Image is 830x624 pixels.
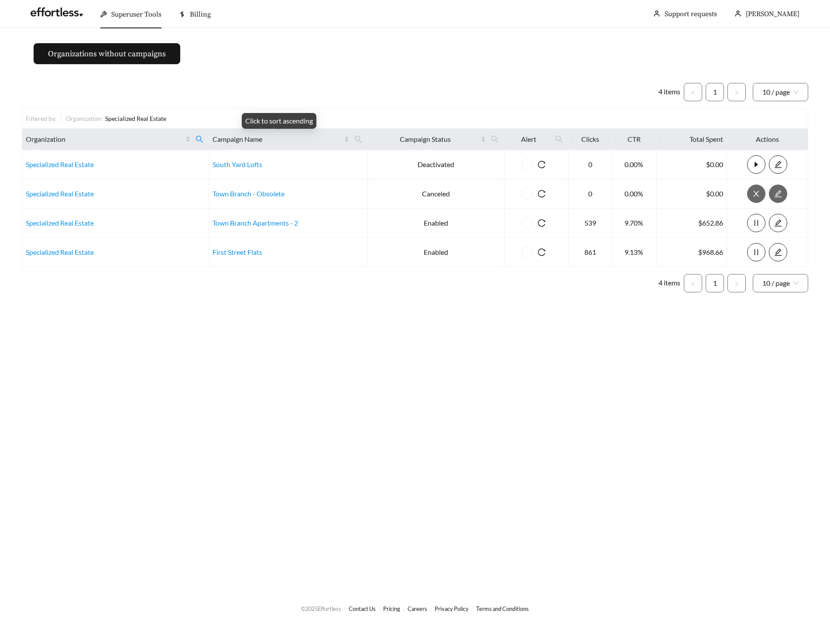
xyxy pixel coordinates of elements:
a: 1 [706,83,724,101]
span: Billing [190,10,211,19]
span: pause [748,219,765,227]
button: left [684,83,702,101]
td: 0.00% [612,179,657,209]
li: 1 [706,274,724,292]
span: Specialized Real Estate [105,115,166,122]
td: $652.86 [657,209,727,238]
td: $968.66 [657,238,727,267]
button: reload [532,155,551,174]
span: reload [532,190,551,198]
span: 10 / page [762,83,799,101]
a: Town Branch Apartments - 2 [213,219,298,227]
span: [PERSON_NAME] [746,10,799,18]
a: Specialized Real Estate [26,248,94,256]
li: Next Page [727,83,746,101]
span: Organization : [65,115,103,122]
a: South Yard Lofts [213,160,262,168]
a: First Street Flats [213,248,262,256]
span: Organizations without campaigns [48,48,166,60]
a: edit [769,160,787,168]
li: 1 [706,83,724,101]
td: Enabled [368,238,504,267]
span: Alert [508,134,550,144]
a: Privacy Policy [435,605,469,612]
li: Previous Page [684,274,702,292]
td: 861 [569,238,612,267]
span: 10 / page [762,274,799,292]
button: right [727,83,746,101]
td: 539 [569,209,612,238]
span: Campaign Status [371,134,479,144]
td: 0.00% [612,150,657,179]
span: right [734,90,739,95]
div: Page Size [753,274,808,292]
a: Town Branch - Obsolete [213,189,285,198]
button: edit [769,185,787,203]
a: edit [769,189,787,198]
span: left [690,90,696,95]
a: Contact Us [349,605,376,612]
span: search [487,132,502,146]
td: $0.00 [657,179,727,209]
button: reload [532,185,551,203]
a: edit [769,248,787,256]
button: edit [769,214,787,232]
span: search [552,132,566,146]
li: Previous Page [684,83,702,101]
span: search [491,135,499,143]
span: reload [532,219,551,227]
td: Enabled [368,209,504,238]
a: Careers [408,605,427,612]
button: pause [747,243,765,261]
td: 0 [569,179,612,209]
td: 0 [569,150,612,179]
td: 9.70% [612,209,657,238]
a: Specialized Real Estate [26,219,94,227]
th: Actions [727,129,809,150]
td: 9.13% [612,238,657,267]
span: reload [532,161,551,168]
td: Canceled [368,179,504,209]
span: © 2025 Effortless [301,605,341,612]
td: Deactivated [368,150,504,179]
li: Next Page [727,274,746,292]
th: Total Spent [657,129,727,150]
span: left [690,281,696,286]
a: Terms and Conditions [476,605,529,612]
span: Campaign Name [213,134,343,144]
span: search [195,135,203,143]
a: Specialized Real Estate [26,160,94,168]
span: pause [748,248,765,256]
button: reload [532,214,551,232]
span: Organization [26,134,184,144]
td: $0.00 [657,150,727,179]
span: search [351,132,366,146]
span: search [192,132,207,146]
div: Page Size [753,83,808,101]
span: reload [532,248,551,256]
button: left [684,274,702,292]
a: Pricing [383,605,400,612]
button: caret-right [747,155,765,174]
li: 4 items [659,274,680,292]
th: CTR [612,129,657,150]
a: Specialized Real Estate [26,189,94,198]
span: search [555,135,563,143]
button: right [727,274,746,292]
button: pause [747,214,765,232]
a: Support requests [665,10,717,18]
th: Clicks [569,129,612,150]
span: search [354,135,362,143]
span: right [734,281,739,286]
a: edit [769,219,787,227]
li: 4 items [659,83,680,101]
span: caret-right [748,161,765,168]
a: 1 [706,274,724,292]
div: Filtered by: [26,114,61,123]
button: reload [532,243,551,261]
button: edit [769,155,787,174]
span: edit [769,161,787,168]
button: edit [769,243,787,261]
